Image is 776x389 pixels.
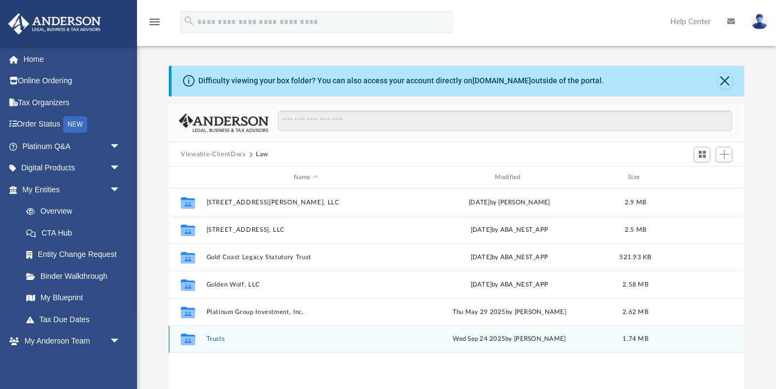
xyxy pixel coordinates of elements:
button: Golden Wolf, LLC [207,281,406,288]
span: arrow_drop_down [110,179,132,201]
div: [DATE] by ABA_NEST_APP [410,280,609,290]
span: 2.58 MB [623,282,648,288]
a: Home [8,48,137,70]
div: [DATE] by [PERSON_NAME] [410,198,609,208]
span: arrow_drop_down [110,157,132,180]
a: Online Ordering [8,70,137,92]
a: CTA Hub [15,222,137,244]
div: [DATE] by ABA_NEST_APP [410,253,609,262]
a: [DOMAIN_NAME] [472,76,531,85]
div: [DATE] by ABA_NEST_APP [410,225,609,235]
div: Wed Sep 24 2025 by [PERSON_NAME] [410,334,609,344]
div: Difficulty viewing your box folder? You can also access your account directly on outside of the p... [198,75,604,87]
button: Trusts [207,336,406,343]
img: Anderson Advisors Platinum Portal [5,13,104,35]
a: My Anderson Teamarrow_drop_down [8,330,132,352]
i: search [183,15,195,27]
button: Viewable-ClientDocs [181,150,246,159]
span: 2.62 MB [623,309,648,315]
button: Gold Coast Legacy Statutory Trust [207,254,406,261]
a: My Entitiesarrow_drop_down [8,179,137,201]
button: Switch to Grid View [694,147,710,162]
a: My Blueprint [15,287,132,309]
img: User Pic [751,14,768,30]
span: 521.93 KB [620,254,652,260]
div: Modified [410,173,609,182]
a: Digital Productsarrow_drop_down [8,157,137,179]
button: Close [717,73,733,89]
a: Platinum Q&Aarrow_drop_down [8,135,137,157]
button: [STREET_ADDRESS], LLC [207,226,406,233]
div: id [663,173,739,182]
a: Tax Due Dates [15,308,137,330]
button: Law [256,150,269,159]
span: 1.74 MB [623,336,648,342]
span: arrow_drop_down [110,330,132,353]
input: Search files and folders [278,111,732,131]
a: Entity Change Request [15,244,137,266]
i: menu [148,15,161,28]
a: Binder Walkthrough [15,265,137,287]
a: Overview [15,201,137,222]
a: Tax Organizers [8,91,137,113]
div: Size [614,173,658,182]
a: Order StatusNEW [8,113,137,136]
button: [STREET_ADDRESS][PERSON_NAME], LLC [207,199,406,206]
div: Name [206,173,405,182]
div: Thu May 29 2025 by [PERSON_NAME] [410,307,609,317]
span: arrow_drop_down [110,135,132,158]
a: My Anderson Team [15,352,126,374]
span: 2.9 MB [625,199,647,205]
span: 2.5 MB [625,227,647,233]
div: id [174,173,201,182]
button: Add [716,147,732,162]
a: menu [148,21,161,28]
button: Platinum Group Investment, Inc. [207,308,406,316]
div: NEW [63,116,87,133]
